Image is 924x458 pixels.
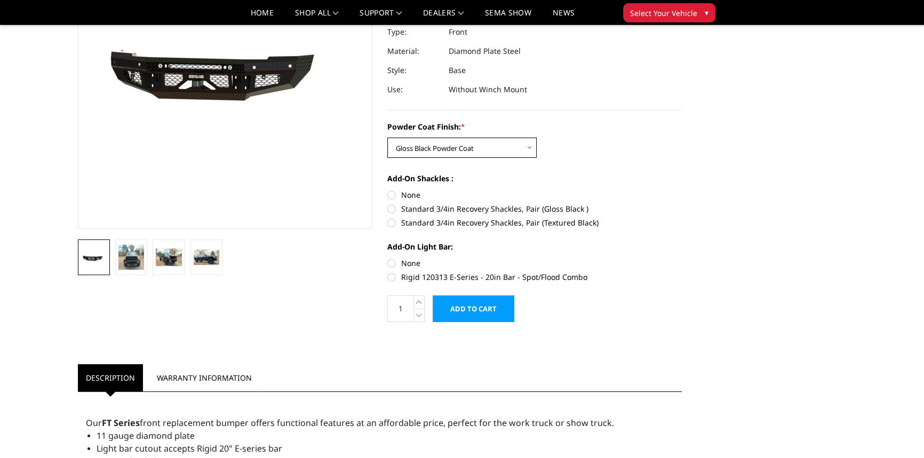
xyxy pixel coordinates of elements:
[81,252,107,263] img: 2010-2018 Ram 2500-3500 - FT Series - Base Front Bumper
[387,271,682,283] label: Rigid 120313 E-Series - 20in Bar - Spot/Flood Combo
[360,9,402,25] a: Support
[387,80,441,99] dt: Use:
[97,443,282,454] span: Light bar cutout accepts Rigid 20" E-series bar
[623,3,715,22] button: Select Your Vehicle
[387,217,682,228] label: Standard 3/4in Recovery Shackles, Pair (Textured Black)
[387,173,682,184] label: Add-On Shackles :
[102,417,140,429] strong: FT Series
[485,9,531,25] a: SEMA Show
[630,7,697,19] span: Select Your Vehicle
[387,203,682,214] label: Standard 3/4in Recovery Shackles, Pair (Gloss Black )
[194,250,219,266] img: 2010-2018 Ram 2500-3500 - FT Series - Base Front Bumper
[423,9,464,25] a: Dealers
[387,42,441,61] dt: Material:
[387,258,682,269] label: None
[449,22,467,42] dd: Front
[86,417,614,429] span: Our front replacement bumper offers functional features at an affordable price, perfect for the w...
[387,121,682,132] label: Powder Coat Finish:
[78,364,143,391] a: Description
[156,248,181,266] img: 2010-2018 Ram 2500-3500 - FT Series - Base Front Bumper
[149,364,260,391] a: Warranty Information
[387,61,441,80] dt: Style:
[449,61,466,80] dd: Base
[387,189,682,200] label: None
[387,241,682,252] label: Add-On Light Bar:
[433,295,514,322] input: Add to Cart
[118,245,144,270] img: 2010-2018 Ram 2500-3500 - FT Series - Base Front Bumper
[295,9,338,25] a: shop all
[871,407,924,458] iframe: Chat Widget
[449,80,527,99] dd: Without Winch Mount
[705,7,708,18] span: ▾
[251,9,274,25] a: Home
[449,42,521,61] dd: Diamond Plate Steel
[387,22,441,42] dt: Type:
[553,9,575,25] a: News
[97,430,195,441] span: 11 gauge diamond plate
